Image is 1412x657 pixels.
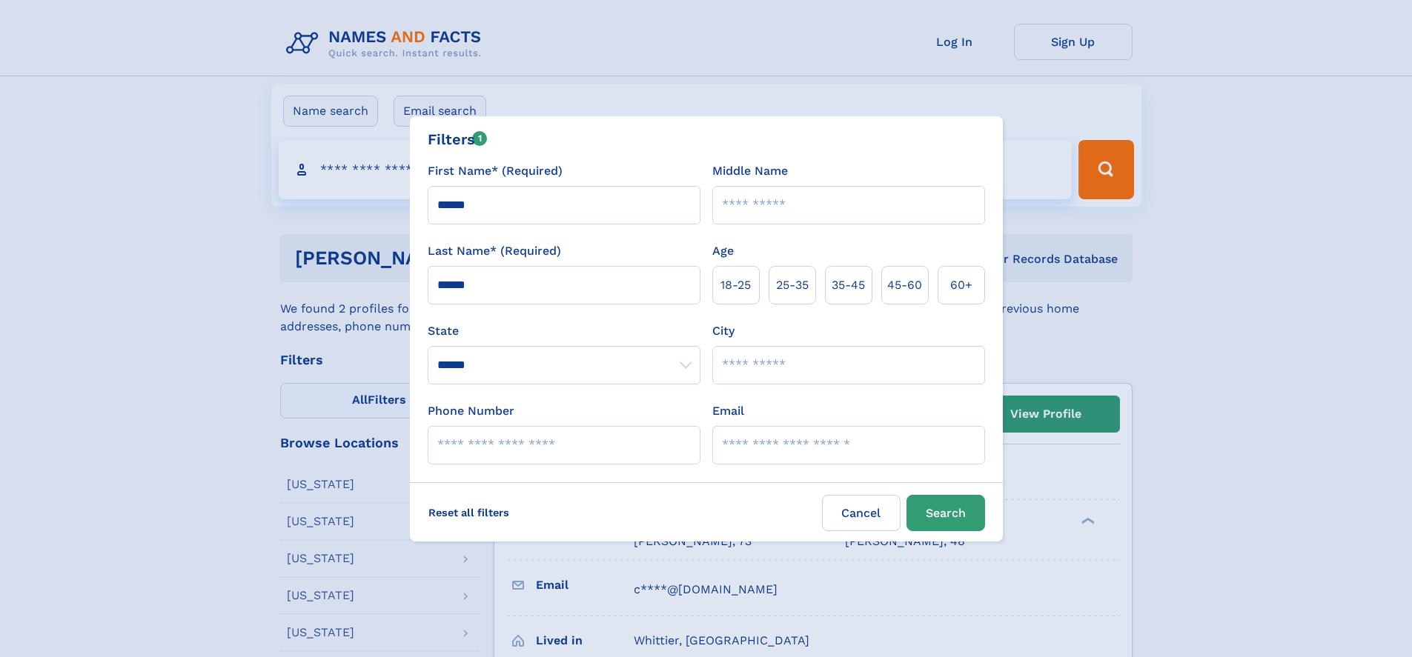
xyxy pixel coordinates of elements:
[950,276,972,294] span: 60+
[428,322,700,340] label: State
[428,162,563,180] label: First Name* (Required)
[776,276,809,294] span: 25‑35
[832,276,865,294] span: 35‑45
[428,128,488,150] div: Filters
[712,402,744,420] label: Email
[419,495,519,530] label: Reset all filters
[712,322,735,340] label: City
[720,276,751,294] span: 18‑25
[428,242,561,260] label: Last Name* (Required)
[822,495,901,531] label: Cancel
[428,402,514,420] label: Phone Number
[712,242,734,260] label: Age
[906,495,985,531] button: Search
[887,276,922,294] span: 45‑60
[712,162,788,180] label: Middle Name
